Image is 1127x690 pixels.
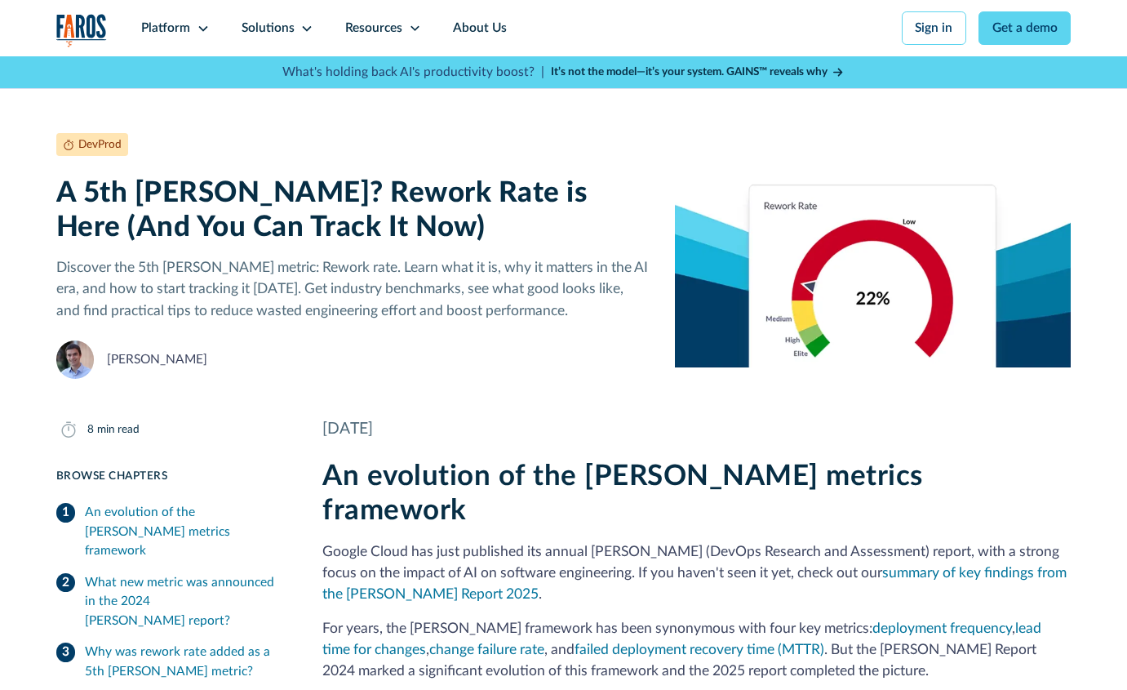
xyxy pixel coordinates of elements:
a: It’s not the model—it’s your system. GAINS™ reveals why [551,64,845,80]
div: Why was rework rate added as a 5th [PERSON_NAME] metric? [85,643,285,681]
h1: A 5th [PERSON_NAME]? Rework Rate is Here (And You Can Track It Now) [56,176,650,245]
a: change failure rate [429,643,544,657]
strong: An evolution of the [PERSON_NAME] metrics framework [322,462,923,525]
div: DevProd [78,136,122,153]
p: Google Cloud has just published its annual [PERSON_NAME] (DevOps Research and Assessment) report,... [322,541,1071,606]
a: deployment frequency [872,621,1012,635]
div: [PERSON_NAME] [107,350,207,369]
a: What new metric was announced in the 2024 [PERSON_NAME] report? [56,567,285,636]
div: Solutions [242,19,295,38]
p: What's holding back AI's productivity boost? | [282,63,544,82]
a: Why was rework rate added as a 5th [PERSON_NAME] metric? [56,637,285,688]
strong: It’s not the model—it’s your system. GAINS™ reveals why [551,66,828,78]
div: 8 [87,421,94,438]
div: Browse Chapters [56,468,285,484]
div: Platform [141,19,190,38]
a: Sign in [902,11,966,45]
img: Thierry Donneau-Golencer [56,341,95,379]
p: Discover the 5th [PERSON_NAME] metric: Rework rate. Learn what it is, why it matters in the AI er... [56,257,650,322]
a: failed deployment recovery time (MTTR) [575,643,824,657]
div: An evolution of the [PERSON_NAME] metrics framework [85,503,285,560]
div: min read [97,421,140,438]
div: [DATE] [322,417,1071,441]
a: An evolution of the [PERSON_NAME] metrics framework [56,497,285,567]
a: Get a demo [978,11,1071,45]
div: What new metric was announced in the 2024 [PERSON_NAME] report? [85,573,285,630]
img: Logo of the analytics and reporting company Faros. [56,14,107,47]
div: Resources [345,19,402,38]
a: home [56,14,107,47]
p: For years, the [PERSON_NAME] framework has been synonymous with four key metrics: , , , and . But... [322,618,1071,683]
img: A semicircular gauge chart titled “Rework Rate.” The needle points to 22%, which falls in the red... [675,133,1071,379]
